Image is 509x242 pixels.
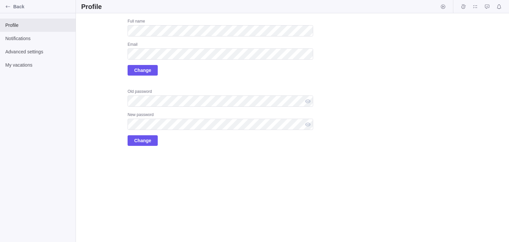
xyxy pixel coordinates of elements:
span: Change [134,137,151,145]
h2: Profile [81,2,102,11]
span: Approval requests [482,2,492,11]
span: Change [128,135,158,146]
a: Time logs [459,5,468,10]
span: My assignments [471,2,480,11]
span: Change [134,66,151,74]
input: Full name [128,25,313,36]
div: Full name [128,19,313,25]
input: Old password [128,95,313,107]
input: New password [128,119,313,130]
input: Email [128,48,313,60]
span: Time logs [459,2,468,11]
span: Change [128,65,158,76]
span: Start timer [438,2,448,11]
span: Notifications [494,2,504,11]
span: Back [13,3,73,10]
div: Email [128,42,313,48]
span: My vacations [5,62,70,68]
div: New password [128,112,313,119]
a: My assignments [471,5,480,10]
span: Profile [5,22,70,29]
a: Approval requests [482,5,492,10]
a: Notifications [494,5,504,10]
span: Advanced settings [5,48,70,55]
div: Old password [128,89,313,95]
span: Notifications [5,35,70,42]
